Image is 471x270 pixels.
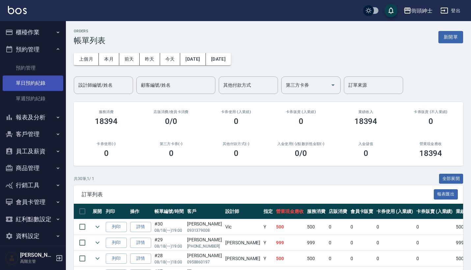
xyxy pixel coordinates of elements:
img: Logo [8,6,27,14]
td: 0 [415,235,455,251]
a: 新開單 [438,34,463,40]
h3: 0 [234,117,238,126]
h3: 0 /0 [295,149,307,158]
button: 員工及薪資 [3,143,63,160]
button: 會員卡管理 [3,194,63,211]
button: save [384,4,398,17]
td: Y [262,251,274,266]
button: 街頭紳士 [401,4,435,17]
a: 單日預約紀錄 [3,75,63,91]
h2: 卡券使用(-) [82,142,131,146]
td: #28 [153,251,185,266]
th: 營業現金應收 [274,204,305,219]
p: 共 30 筆, 1 / 1 [74,176,94,182]
h2: 入金使用(-) /點數折抵金額(-) [276,142,325,146]
a: 預約管理 [3,60,63,75]
h3: 0 [169,149,174,158]
td: 999 [274,235,305,251]
div: [PERSON_NAME] [187,252,222,259]
h2: 店販消費 /會員卡消費 [147,110,196,114]
h3: 0 [429,117,433,126]
th: 店販消費 [327,204,349,219]
td: 500 [305,219,327,235]
button: 昨天 [140,53,160,65]
button: expand row [93,238,102,248]
button: 列印 [106,254,127,264]
th: 操作 [128,204,153,219]
h2: 卡券販賣 (入業績) [276,110,325,114]
h3: 0/0 [165,117,177,126]
button: 本月 [99,53,119,65]
h2: 營業現金應收 [406,142,455,146]
td: 0 [415,251,455,266]
img: Person [5,252,18,265]
button: 上個月 [74,53,99,65]
button: Open [328,80,338,90]
a: 報表匯出 [434,191,458,197]
td: 0 [327,235,349,251]
button: 預約管理 [3,41,63,58]
th: 指定 [262,204,274,219]
a: 單週預約紀錄 [3,91,63,106]
th: 會員卡販賣 [349,204,375,219]
p: 08/18 (一) 19:00 [154,227,184,233]
h2: 卡券販賣 (不入業績) [406,110,455,114]
button: 紅利點數設定 [3,211,63,228]
button: 今天 [160,53,180,65]
h3: 帳單列表 [74,36,105,45]
th: 列印 [104,204,128,219]
td: 0 [415,219,455,235]
td: 500 [305,251,327,266]
div: [PERSON_NAME] [187,236,222,243]
th: 服務消費 [305,204,327,219]
button: 報表及分析 [3,109,63,126]
p: 08/18 (一) 18:00 [154,259,184,265]
button: 列印 [106,222,127,232]
button: 新開單 [438,31,463,43]
td: [PERSON_NAME] [224,251,262,266]
td: Y [262,219,274,235]
td: 0 [349,251,375,266]
h2: 業績收入 [341,110,390,114]
h3: 0 [234,149,238,158]
button: 登出 [438,5,463,17]
div: 街頭紳士 [411,7,432,15]
a: 詳情 [130,222,151,232]
a: 詳情 [130,238,151,248]
h3: 18394 [419,149,442,158]
td: 0 [349,235,375,251]
button: expand row [93,254,102,263]
h2: 入金儲值 [341,142,390,146]
button: 列印 [106,238,127,248]
td: Vic [224,219,262,235]
p: 高階主管 [20,258,54,264]
h2: ORDERS [74,29,105,33]
h3: 0 [299,117,303,126]
td: [PERSON_NAME] [224,235,262,251]
td: 0 [375,235,415,251]
th: 客戶 [185,204,224,219]
h2: 第三方卡券(-) [147,142,196,146]
p: 0931379008 [187,227,222,233]
th: 展開 [91,204,104,219]
a: 詳情 [130,254,151,264]
td: 0 [327,219,349,235]
button: 前天 [119,53,140,65]
td: 0 [327,251,349,266]
span: 訂單列表 [82,191,434,198]
th: 帳單編號/時間 [153,204,185,219]
td: #29 [153,235,185,251]
button: 櫃檯作業 [3,24,63,41]
td: 0 [375,251,415,266]
td: 0 [375,219,415,235]
th: 卡券販賣 (入業績) [415,204,455,219]
button: 全部展開 [439,174,463,184]
td: 999 [305,235,327,251]
p: 0958860197 [187,259,222,265]
button: 資料設定 [3,227,63,245]
button: 商品管理 [3,160,63,177]
h3: 18394 [95,117,118,126]
th: 卡券使用 (入業績) [375,204,415,219]
h2: 其他付款方式(-) [211,142,261,146]
h3: 服務消費 [82,110,131,114]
